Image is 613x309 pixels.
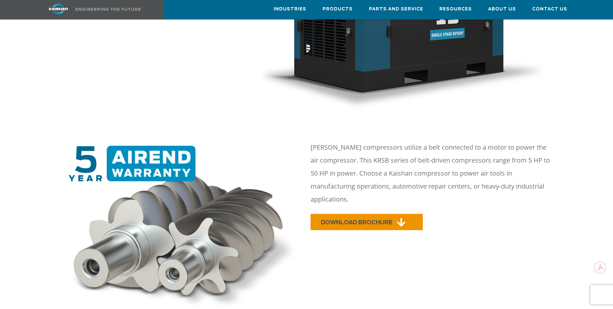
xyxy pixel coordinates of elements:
[76,8,141,11] img: Engineering the future
[34,3,83,15] img: kaishan logo
[369,0,423,18] a: Parts and Service
[311,214,423,230] a: DOWNLOAD BROCHURE
[532,0,567,18] a: Contact Us
[321,220,392,225] span: DOWNLOAD BROCHURE
[488,6,516,13] span: About Us
[323,6,353,13] span: Products
[439,6,472,13] span: Resources
[274,0,306,18] a: Industries
[323,0,353,18] a: Products
[488,0,516,18] a: About Us
[274,6,306,13] span: Industries
[532,6,567,13] span: Contact Us
[439,0,472,18] a: Resources
[311,141,553,206] p: [PERSON_NAME] compressors utilize a belt connected to a motor to power the air compressor. This K...
[369,6,423,13] span: Parts and Service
